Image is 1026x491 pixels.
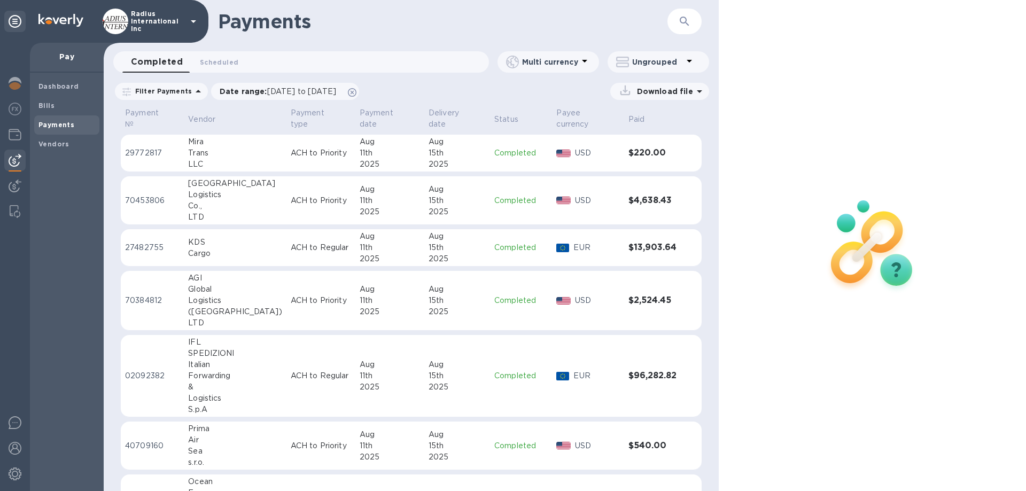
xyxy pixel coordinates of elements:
p: Status [494,114,518,125]
div: Global [188,284,282,295]
p: Payee currency [556,107,605,130]
span: Payment date [360,107,420,130]
div: 2025 [360,206,420,217]
div: 2025 [429,306,486,317]
div: 15th [429,370,486,381]
h3: $540.00 [628,441,680,451]
span: Payment type [291,107,351,130]
b: Payments [38,121,74,129]
div: 11th [360,195,420,206]
div: Aug [360,359,420,370]
div: 15th [429,147,486,159]
div: 2025 [360,451,420,463]
p: Completed [494,295,548,306]
p: EUR [573,242,619,253]
div: 2025 [429,381,486,393]
div: Logistics [188,189,282,200]
p: 40709160 [125,440,180,451]
div: LLC [188,159,282,170]
img: Logo [38,14,83,27]
img: USD [556,442,571,449]
div: LTD [188,317,282,329]
div: Forwarding [188,370,282,381]
div: Aug [360,136,420,147]
p: Date range : [220,86,341,97]
span: Completed [131,54,183,69]
div: Date range:[DATE] to [DATE] [211,83,359,100]
div: 2025 [429,253,486,264]
div: Ocean [188,476,282,487]
p: 02092382 [125,370,180,381]
div: 11th [360,242,420,253]
div: 2025 [360,306,420,317]
img: USD [556,297,571,305]
div: LTD [188,212,282,223]
p: Multi currency [522,57,578,67]
p: Completed [494,242,548,253]
div: 11th [360,295,420,306]
p: Payment date [360,107,406,130]
b: Vendors [38,140,69,148]
div: 11th [360,147,420,159]
div: Sea [188,446,282,457]
p: Download file [633,86,693,97]
h3: $4,638.43 [628,196,680,206]
div: Logistics [188,393,282,404]
p: Ungrouped [632,57,683,67]
h1: Payments [218,10,605,33]
p: USD [575,147,620,159]
p: ACH to Regular [291,370,351,381]
p: Filter Payments [131,87,192,96]
div: 15th [429,195,486,206]
span: Payee currency [556,107,619,130]
div: 11th [360,440,420,451]
div: Aug [429,359,486,370]
p: 27482755 [125,242,180,253]
p: Paid [628,114,645,125]
h3: $2,524.45 [628,295,680,306]
div: IFL [188,337,282,348]
p: Completed [494,147,548,159]
p: Radius International Inc [131,10,184,33]
div: AGI [188,272,282,284]
p: 29772817 [125,147,180,159]
p: 70384812 [125,295,180,306]
p: Vendor [188,114,215,125]
div: Aug [429,284,486,295]
div: 2025 [429,451,486,463]
h3: $96,282.82 [628,371,680,381]
div: 2025 [429,206,486,217]
div: Aug [360,429,420,440]
div: Aug [429,184,486,195]
span: Scheduled [200,57,238,68]
img: USD [556,197,571,204]
span: Vendor [188,114,229,125]
p: ACH to Regular [291,242,351,253]
p: USD [575,195,620,206]
p: 70453806 [125,195,180,206]
p: Completed [494,370,548,381]
div: Aug [429,231,486,242]
p: Delivery date [429,107,472,130]
div: s.r.o. [188,457,282,468]
p: USD [575,440,620,451]
div: Co., [188,200,282,212]
p: Completed [494,195,548,206]
img: Foreign exchange [9,103,21,115]
p: ACH to Priority [291,195,351,206]
div: Prima [188,423,282,434]
div: Aug [360,284,420,295]
div: Aug [429,429,486,440]
p: USD [575,295,620,306]
div: S.p.A [188,404,282,415]
span: Status [494,114,532,125]
div: Air [188,434,282,446]
h3: $220.00 [628,148,680,158]
div: 15th [429,242,486,253]
p: Payment type [291,107,337,130]
div: Cargo [188,248,282,259]
div: Aug [360,231,420,242]
span: Delivery date [429,107,486,130]
div: 15th [429,295,486,306]
div: [GEOGRAPHIC_DATA] [188,178,282,189]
